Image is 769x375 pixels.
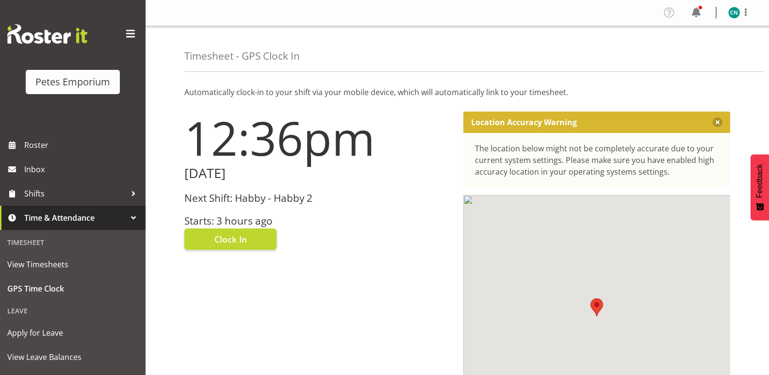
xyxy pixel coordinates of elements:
div: Leave [2,301,143,321]
p: Location Accuracy Warning [471,117,577,127]
div: The location below might not be completely accurate due to your current system settings. Please m... [475,143,719,178]
a: View Leave Balances [2,345,143,369]
span: Shifts [24,186,126,201]
span: Inbox [24,162,141,177]
h2: [DATE] [184,166,452,181]
p: Automatically clock-in to your shift via your mobile device, which will automatically link to you... [184,86,730,98]
a: GPS Time Clock [2,277,143,301]
img: Rosterit website logo [7,24,87,44]
a: Apply for Leave [2,321,143,345]
span: Time & Attendance [24,211,126,225]
div: Timesheet [2,232,143,252]
h3: Next Shift: Habby - Habby 2 [184,193,452,204]
span: View Timesheets [7,257,138,272]
a: View Timesheets [2,252,143,277]
span: Roster [24,138,141,152]
span: GPS Time Clock [7,281,138,296]
h1: 12:36pm [184,112,452,164]
button: Feedback - Show survey [751,154,769,220]
h3: Starts: 3 hours ago [184,215,452,227]
span: Clock In [214,233,247,245]
button: Close message [713,117,722,127]
span: View Leave Balances [7,350,138,364]
img: christine-neville11214.jpg [728,7,740,18]
div: Petes Emporium [35,75,110,89]
span: Apply for Leave [7,326,138,340]
span: Feedback [755,164,764,198]
h4: Timesheet - GPS Clock In [184,50,300,62]
button: Clock In [184,228,277,250]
